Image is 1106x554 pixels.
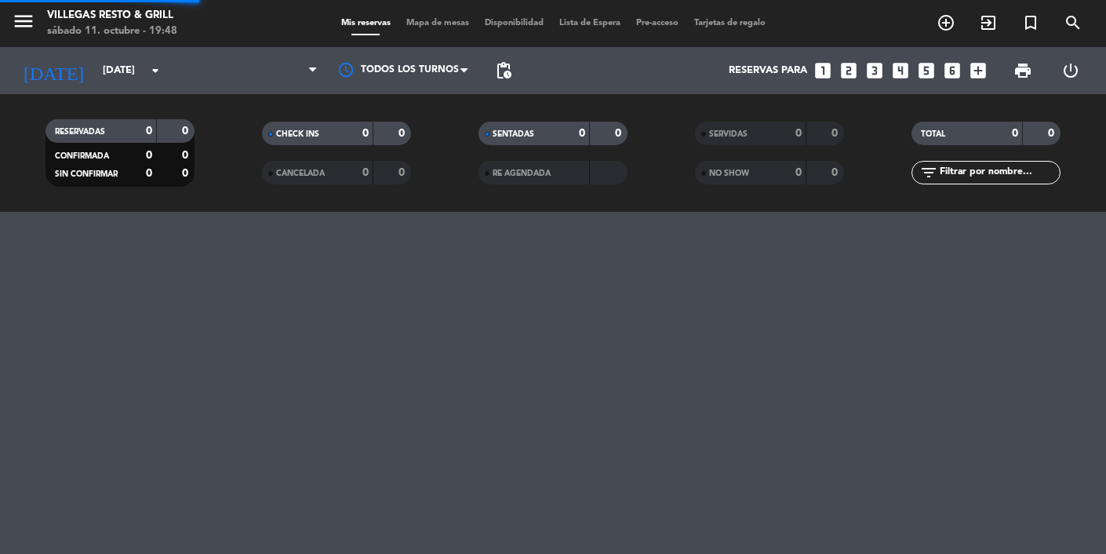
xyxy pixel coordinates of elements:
i: search [1064,13,1082,32]
strong: 0 [615,128,624,139]
strong: 0 [831,167,841,178]
span: Tarjetas de regalo [686,19,773,27]
strong: 0 [831,128,841,139]
i: looks_two [839,60,859,81]
strong: 0 [146,150,152,161]
strong: 0 [795,128,802,139]
input: Filtrar por nombre... [938,164,1060,181]
div: sábado 11. octubre - 19:48 [47,24,177,39]
strong: 0 [146,168,152,179]
span: print [1013,61,1032,80]
i: looks_5 [916,60,937,81]
strong: 0 [579,128,585,139]
span: CONFIRMADA [55,152,109,160]
i: add_box [968,60,988,81]
i: menu [12,9,35,33]
strong: 0 [146,126,152,137]
i: arrow_drop_down [146,61,165,80]
span: CHECK INS [276,130,319,138]
button: menu [12,9,35,38]
span: Mis reservas [333,19,398,27]
span: SIN CONFIRMAR [55,170,118,178]
strong: 0 [1048,128,1057,139]
span: SENTADAS [493,130,534,138]
i: [DATE] [12,53,95,88]
strong: 0 [795,167,802,178]
i: turned_in_not [1021,13,1040,32]
span: Reservas para [729,64,807,77]
i: exit_to_app [979,13,998,32]
span: TOTAL [921,130,945,138]
strong: 0 [362,167,369,178]
span: Mapa de mesas [398,19,477,27]
span: NO SHOW [709,169,749,177]
span: Lista de Espera [551,19,628,27]
div: Villegas Resto & Grill [47,8,177,24]
i: add_circle_outline [937,13,955,32]
span: Pre-acceso [628,19,686,27]
i: power_settings_new [1061,61,1080,80]
i: filter_list [919,163,938,182]
span: RESERVADAS [55,128,105,136]
span: CANCELADA [276,169,325,177]
strong: 0 [362,128,369,139]
strong: 0 [1012,128,1018,139]
strong: 0 [398,167,408,178]
i: looks_6 [942,60,962,81]
i: looks_3 [864,60,885,81]
span: RE AGENDADA [493,169,551,177]
strong: 0 [182,126,191,137]
i: looks_4 [890,60,911,81]
strong: 0 [182,168,191,179]
span: pending_actions [494,61,513,80]
strong: 0 [398,128,408,139]
div: LOG OUT [1047,47,1095,94]
span: Disponibilidad [477,19,551,27]
strong: 0 [182,150,191,161]
span: SERVIDAS [709,130,748,138]
i: looks_one [813,60,833,81]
